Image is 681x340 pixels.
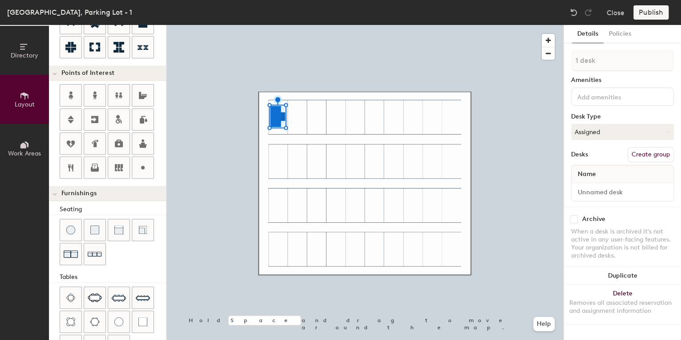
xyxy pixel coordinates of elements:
[66,293,75,302] img: Four seat table
[112,291,126,305] img: Eight seat table
[60,287,82,309] button: Four seat table
[114,225,123,234] img: Couch (middle)
[132,219,154,241] button: Couch (corner)
[569,299,676,315] div: Removes all associated reservation and assignment information
[7,7,132,18] div: [GEOGRAPHIC_DATA], Parking Lot - 1
[628,147,674,162] button: Create group
[108,219,130,241] button: Couch (middle)
[60,243,82,265] button: Couch (x2)
[604,25,636,43] button: Policies
[138,225,147,234] img: Couch (corner)
[607,5,624,20] button: Close
[66,225,75,234] img: Stool
[108,311,130,333] button: Table (round)
[564,267,681,285] button: Duplicate
[132,311,154,333] button: Table (1x1)
[584,8,592,17] img: Redo
[8,150,41,157] span: Work Areas
[582,216,605,223] div: Archive
[571,151,588,158] div: Desks
[564,285,681,324] button: DeleteRemoves all associated reservation and assignment information
[573,166,600,182] span: Name
[90,317,100,326] img: Six seat round table
[64,247,78,261] img: Couch (x2)
[60,205,166,214] div: Seating
[571,228,674,260] div: When a desk is archived it's not active in any user-facing features. Your organization is not bil...
[84,311,106,333] button: Six seat round table
[88,293,102,302] img: Six seat table
[84,219,106,241] button: Cushion
[569,8,578,17] img: Undo
[573,186,672,198] input: Unnamed desk
[138,317,147,326] img: Table (1x1)
[90,225,99,234] img: Cushion
[571,124,674,140] button: Assigned
[15,101,35,108] span: Layout
[66,317,75,326] img: Four seat round table
[533,317,555,331] button: Help
[60,219,82,241] button: Stool
[11,52,38,59] span: Directory
[571,77,674,84] div: Amenities
[132,287,154,309] button: Ten seat table
[114,317,123,326] img: Table (round)
[576,91,656,102] input: Add amenities
[84,287,106,309] button: Six seat table
[108,287,130,309] button: Eight seat table
[571,113,674,120] div: Desk Type
[61,70,114,77] span: Points of Interest
[61,190,97,197] span: Furnishings
[136,291,150,305] img: Ten seat table
[84,243,106,265] button: Couch (x3)
[60,311,82,333] button: Four seat round table
[572,25,604,43] button: Details
[88,247,102,261] img: Couch (x3)
[60,272,166,282] div: Tables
